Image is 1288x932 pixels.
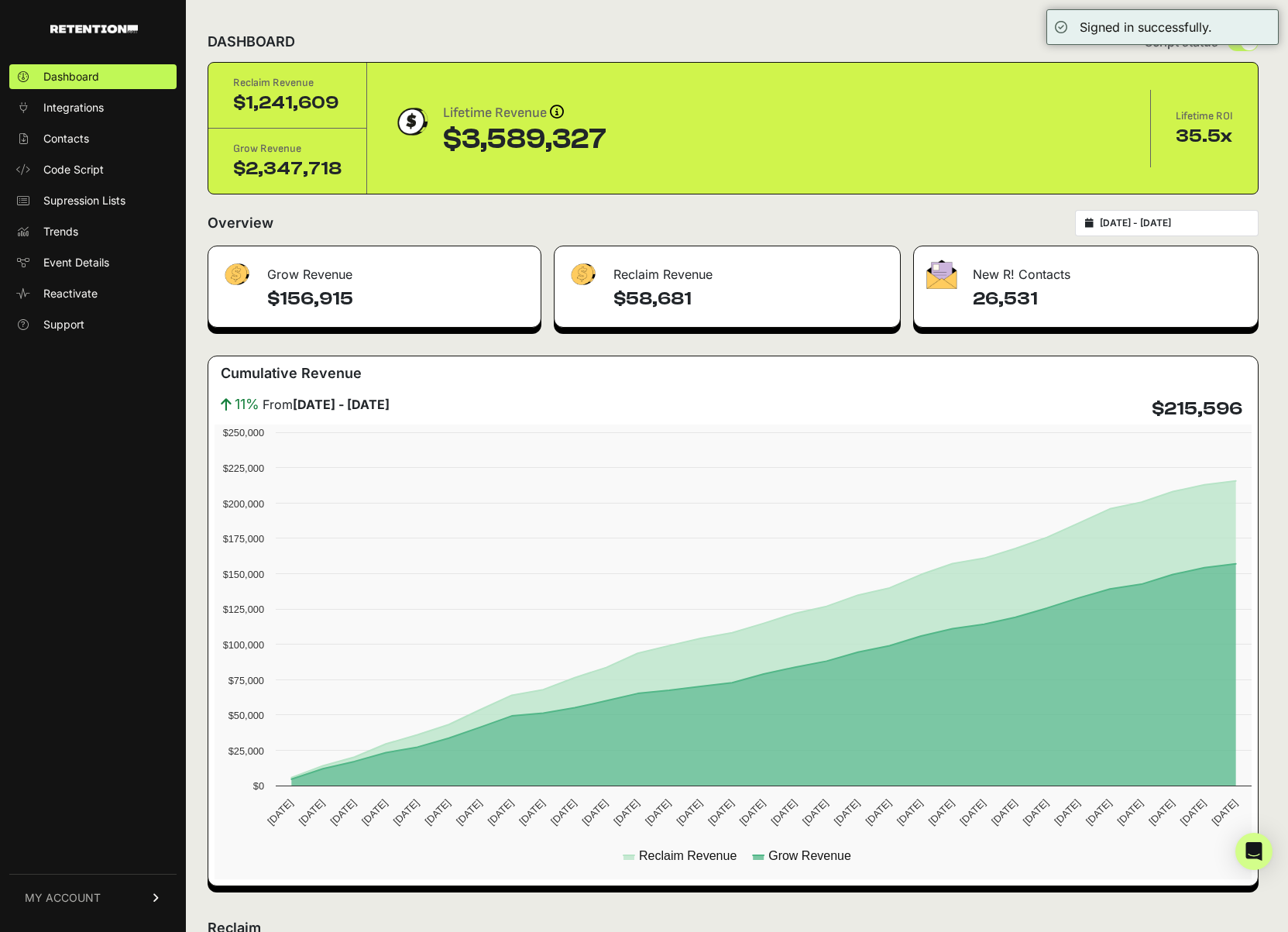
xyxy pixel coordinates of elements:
[555,246,900,293] div: Reclaim Revenue
[233,156,342,181] div: $2,347,718
[643,797,673,827] text: [DATE]
[208,31,295,53] h2: DASHBOARD
[567,260,598,290] img: fa-dollar-13500eef13a19c4ab2b9ed9ad552e47b0d9fc28b02b83b90ba0e00f96d6372e9.png
[25,890,101,906] span: MY ACCOUNT
[223,639,264,651] text: $100,000
[443,124,606,155] div: $3,589,327
[926,797,957,827] text: [DATE]
[223,463,264,474] text: $225,000
[392,102,431,141] img: dollar-coin-05c43ed7efb7bc0c12610022525b4bbbb207c7efeef5aecc26f025e68dcafac9.png
[706,797,736,827] text: [DATE]
[223,533,264,545] text: $175,000
[228,710,264,721] text: $50,000
[1080,18,1212,36] div: Signed in successfully.
[613,287,888,311] h4: $58,681
[223,569,264,580] text: $150,000
[895,797,925,827] text: [DATE]
[228,745,264,757] text: $25,000
[486,797,516,827] text: [DATE]
[1115,797,1145,827] text: [DATE]
[1178,797,1208,827] text: [DATE]
[1021,797,1051,827] text: [DATE]
[517,797,547,827] text: [DATE]
[43,193,125,208] span: Supression Lists
[957,797,987,827] text: [DATE]
[263,395,390,414] span: From
[265,797,295,827] text: [DATE]
[43,131,89,146] span: Contacts
[926,260,957,289] img: fa-envelope-19ae18322b30453b285274b1b8af3d052b27d846a4fbe8435d1a52b978f639a2.png
[973,287,1245,311] h4: 26,531
[9,95,177,120] a: Integrations
[1052,797,1082,827] text: [DATE]
[422,797,452,827] text: [DATE]
[768,797,799,827] text: [DATE]
[9,188,177,213] a: Supression Lists
[1210,797,1240,827] text: [DATE]
[9,250,177,275] a: Event Details
[233,75,342,91] div: Reclaim Revenue
[208,212,273,234] h2: Overview
[989,797,1019,827] text: [DATE]
[1176,108,1233,124] div: Lifetime ROI
[639,849,737,862] text: Reclaim Revenue
[221,363,362,384] h3: Cumulative Revenue
[1084,797,1114,827] text: [DATE]
[675,797,705,827] text: [DATE]
[43,100,104,115] span: Integrations
[443,102,606,124] div: Lifetime Revenue
[737,797,768,827] text: [DATE]
[297,797,327,827] text: [DATE]
[548,797,579,827] text: [DATE]
[914,246,1258,293] div: New R! Contacts
[328,797,358,827] text: [DATE]
[293,397,390,412] strong: [DATE] - [DATE]
[391,797,421,827] text: [DATE]
[43,162,104,177] span: Code Script
[580,797,610,827] text: [DATE]
[43,255,109,270] span: Event Details
[253,780,264,792] text: $0
[1152,397,1242,421] h4: $215,596
[9,157,177,182] a: Code Script
[208,246,541,293] div: Grow Revenue
[9,281,177,306] a: Reactivate
[800,797,830,827] text: [DATE]
[223,427,264,438] text: $250,000
[1176,124,1233,149] div: 35.5x
[359,797,390,827] text: [DATE]
[233,141,342,156] div: Grow Revenue
[43,224,78,239] span: Trends
[223,604,264,615] text: $125,000
[50,25,138,33] img: Retention.com
[9,64,177,89] a: Dashboard
[9,874,177,921] a: MY ACCOUNT
[1146,797,1176,827] text: [DATE]
[768,849,851,862] text: Grow Revenue
[863,797,893,827] text: [DATE]
[9,126,177,151] a: Contacts
[221,260,252,290] img: fa-dollar-13500eef13a19c4ab2b9ed9ad552e47b0d9fc28b02b83b90ba0e00f96d6372e9.png
[228,675,264,686] text: $75,000
[43,69,99,84] span: Dashboard
[611,797,641,827] text: [DATE]
[454,797,484,827] text: [DATE]
[223,498,264,510] text: $200,000
[233,91,342,115] div: $1,241,609
[832,797,862,827] text: [DATE]
[43,317,84,332] span: Support
[9,312,177,337] a: Support
[1235,833,1273,870] div: Open Intercom Messenger
[43,286,98,301] span: Reactivate
[267,287,528,311] h4: $156,915
[9,219,177,244] a: Trends
[235,394,259,415] span: 11%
